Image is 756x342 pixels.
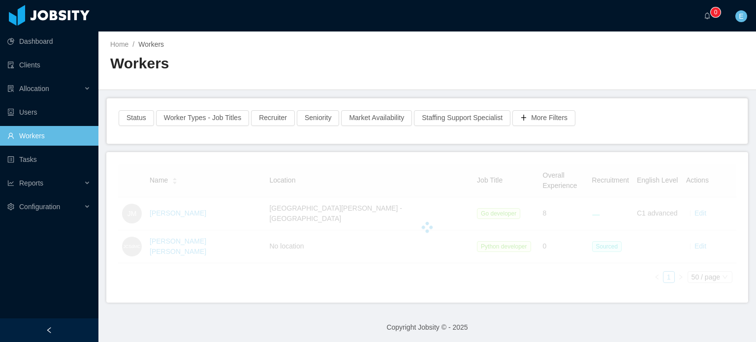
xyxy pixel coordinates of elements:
[7,203,14,210] i: icon: setting
[110,40,128,48] a: Home
[132,40,134,48] span: /
[251,110,295,126] button: Recruiter
[7,31,91,51] a: icon: pie-chartDashboard
[156,110,249,126] button: Worker Types - Job Titles
[414,110,510,126] button: Staffing Support Specialist
[119,110,154,126] button: Status
[110,54,427,74] h2: Workers
[7,85,14,92] i: icon: solution
[138,40,164,48] span: Workers
[19,203,60,211] span: Configuration
[711,7,721,17] sup: 0
[297,110,339,126] button: Seniority
[19,85,49,93] span: Allocation
[512,110,575,126] button: icon: plusMore Filters
[739,10,743,22] span: E
[7,180,14,187] i: icon: line-chart
[704,12,711,19] i: icon: bell
[7,55,91,75] a: icon: auditClients
[7,150,91,169] a: icon: profileTasks
[19,179,43,187] span: Reports
[7,102,91,122] a: icon: robotUsers
[7,126,91,146] a: icon: userWorkers
[341,110,412,126] button: Market Availability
